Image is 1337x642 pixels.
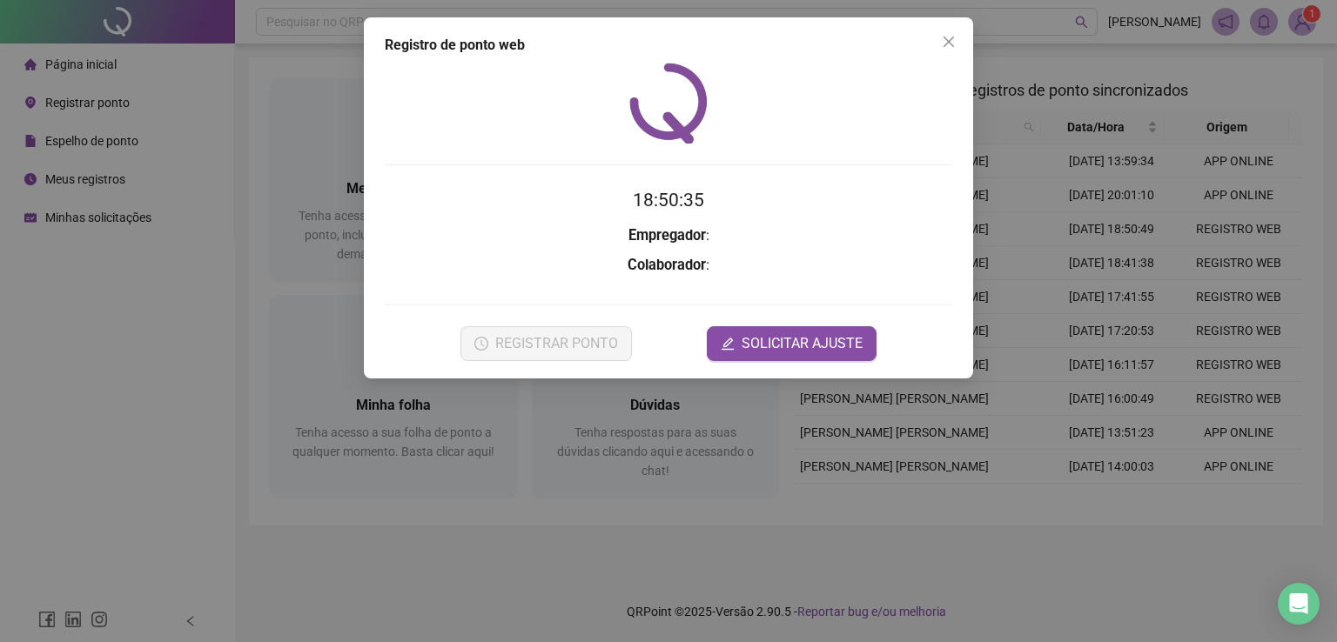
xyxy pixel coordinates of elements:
[385,224,952,247] h3: :
[385,254,952,277] h3: :
[629,63,708,144] img: QRPoint
[707,326,877,361] button: editSOLICITAR AJUSTE
[633,190,704,211] time: 18:50:35
[628,257,706,273] strong: Colaborador
[385,35,952,56] div: Registro de ponto web
[942,35,956,49] span: close
[1278,583,1320,625] div: Open Intercom Messenger
[742,333,863,354] span: SOLICITAR AJUSTE
[628,227,706,244] strong: Empregador
[935,28,963,56] button: Close
[721,337,735,351] span: edit
[460,326,632,361] button: REGISTRAR PONTO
